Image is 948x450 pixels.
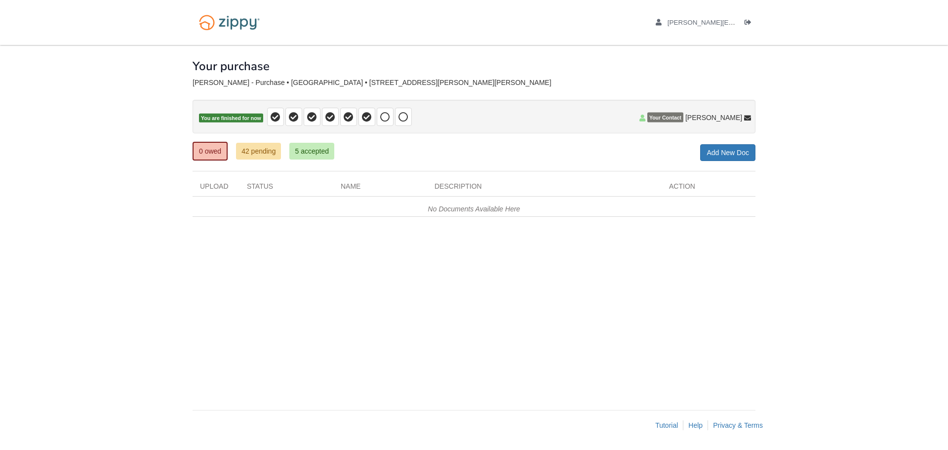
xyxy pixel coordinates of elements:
[655,421,678,429] a: Tutorial
[193,181,239,196] div: Upload
[713,421,763,429] a: Privacy & Terms
[688,421,703,429] a: Help
[289,143,334,160] a: 5 accepted
[685,113,742,123] span: [PERSON_NAME]
[428,205,520,213] em: No Documents Available Here
[193,79,755,87] div: [PERSON_NAME] - Purchase • [GEOGRAPHIC_DATA] • [STREET_ADDRESS][PERSON_NAME][PERSON_NAME]
[239,181,333,196] div: Status
[333,181,427,196] div: Name
[656,19,890,29] a: edit profile
[668,19,890,26] span: toni.l.vanderpool@gmail.com
[745,19,755,29] a: Log out
[236,143,281,160] a: 42 pending
[647,113,683,123] span: Your Contact
[700,144,755,161] a: Add New Doc
[427,181,662,196] div: Description
[662,181,755,196] div: Action
[199,114,263,123] span: You are finished for now
[193,142,228,161] a: 0 owed
[193,10,266,35] img: Logo
[193,60,270,73] h1: Your purchase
